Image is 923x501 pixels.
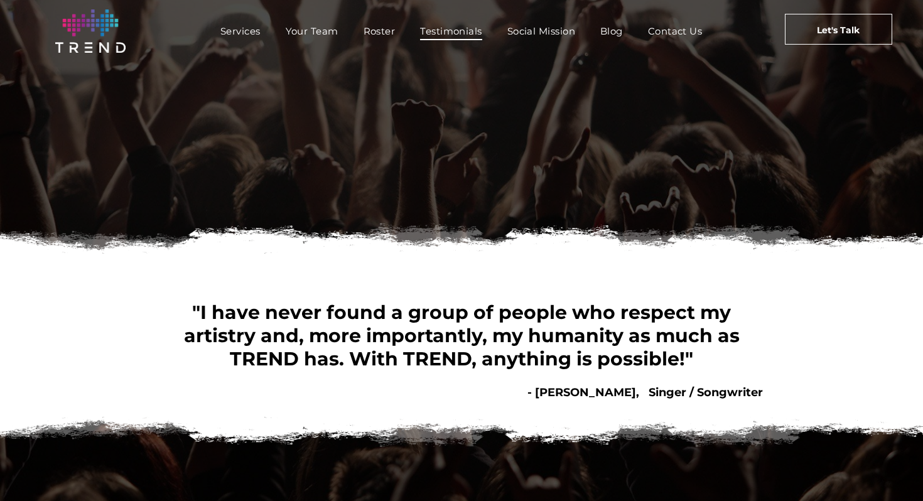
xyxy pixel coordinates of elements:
[351,22,408,40] a: Roster
[208,22,273,40] a: Services
[408,22,494,40] a: Testimonials
[635,22,715,40] a: Contact Us
[860,441,923,501] iframe: Chat Widget
[785,14,892,45] a: Let's Talk
[817,14,860,46] span: Let's Talk
[527,385,763,399] b: - [PERSON_NAME], Singer / Songwriter
[273,22,351,40] a: Your Team
[184,301,740,370] span: "I have never found a group of people who respect my artistry and, more importantly, my humanity ...
[588,22,635,40] a: Blog
[55,9,126,53] img: logo
[495,22,588,40] a: Social Mission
